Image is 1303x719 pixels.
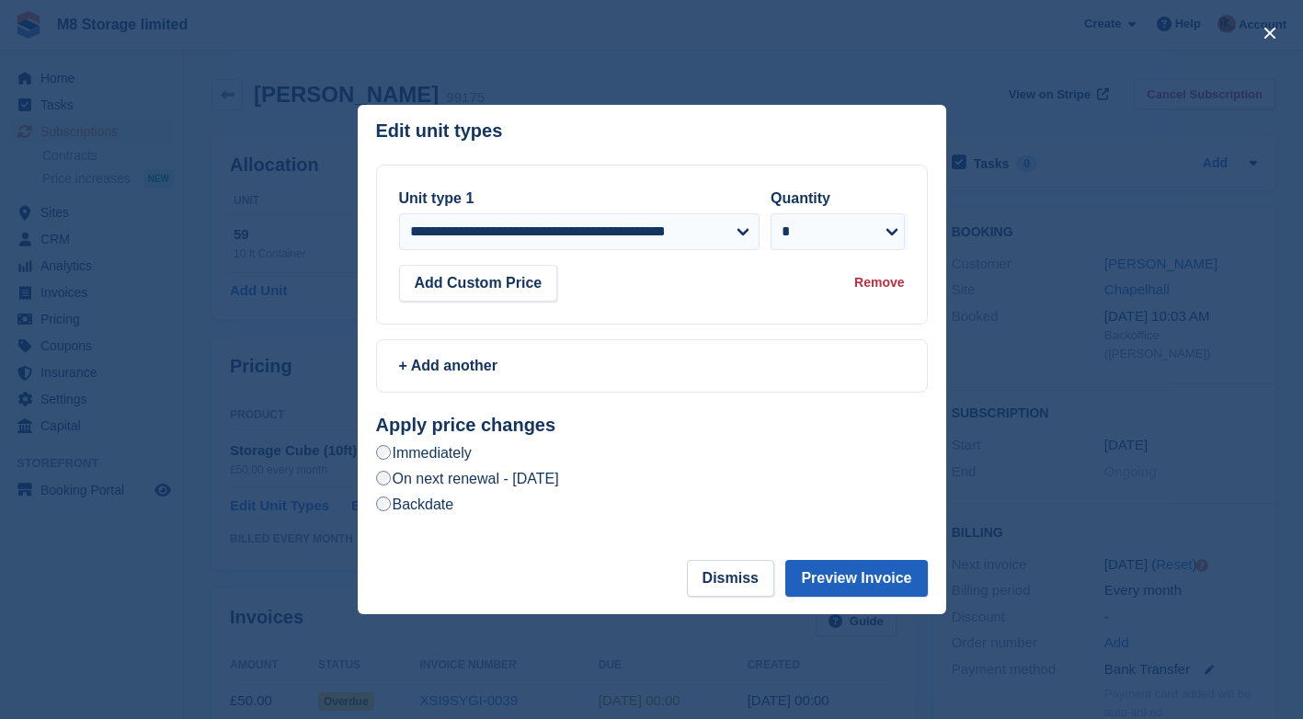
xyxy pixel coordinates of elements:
[376,469,559,488] label: On next renewal - [DATE]
[854,273,904,292] div: Remove
[771,190,830,206] label: Quantity
[376,443,472,462] label: Immediately
[376,445,391,460] input: Immediately
[785,560,927,597] button: Preview Invoice
[687,560,774,597] button: Dismiss
[376,495,454,514] label: Backdate
[1255,18,1285,48] button: close
[376,339,928,393] a: + Add another
[399,190,474,206] label: Unit type 1
[376,496,391,511] input: Backdate
[376,415,556,435] strong: Apply price changes
[376,120,503,142] p: Edit unit types
[399,265,558,302] button: Add Custom Price
[376,471,391,485] input: On next renewal - [DATE]
[399,355,905,377] div: + Add another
